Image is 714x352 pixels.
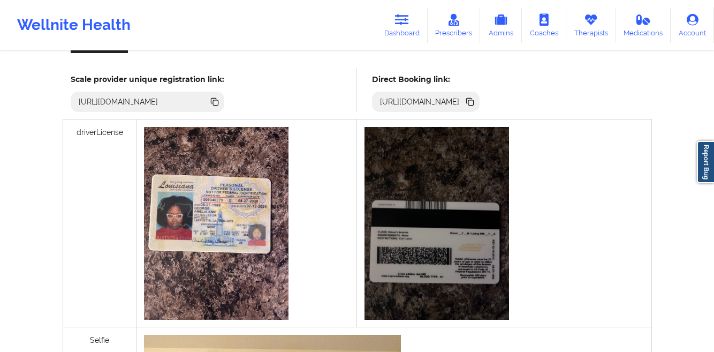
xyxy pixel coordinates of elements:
a: Coaches [522,8,566,43]
a: Dashboard [376,8,428,43]
a: Report Bug [697,141,714,183]
a: Prescribers [428,8,481,43]
div: driverLicense [63,119,136,327]
h5: Direct Booking link: [372,74,480,84]
a: Admins [480,8,522,43]
a: Account [671,8,714,43]
div: [URL][DOMAIN_NAME] [376,96,464,107]
h5: Scale provider unique registration link: [71,74,224,84]
div: [URL][DOMAIN_NAME] [74,96,163,107]
a: Therapists [566,8,616,43]
img: bf0f9ed9-11b5-434e-bb7b-2fc352e0a0e5IMG_0934.jpeg [144,127,288,320]
a: Medications [616,8,671,43]
img: 6aba7808-b18c-4754-9c8f-50318fa0353cIMG_0936.jpeg [364,127,509,320]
